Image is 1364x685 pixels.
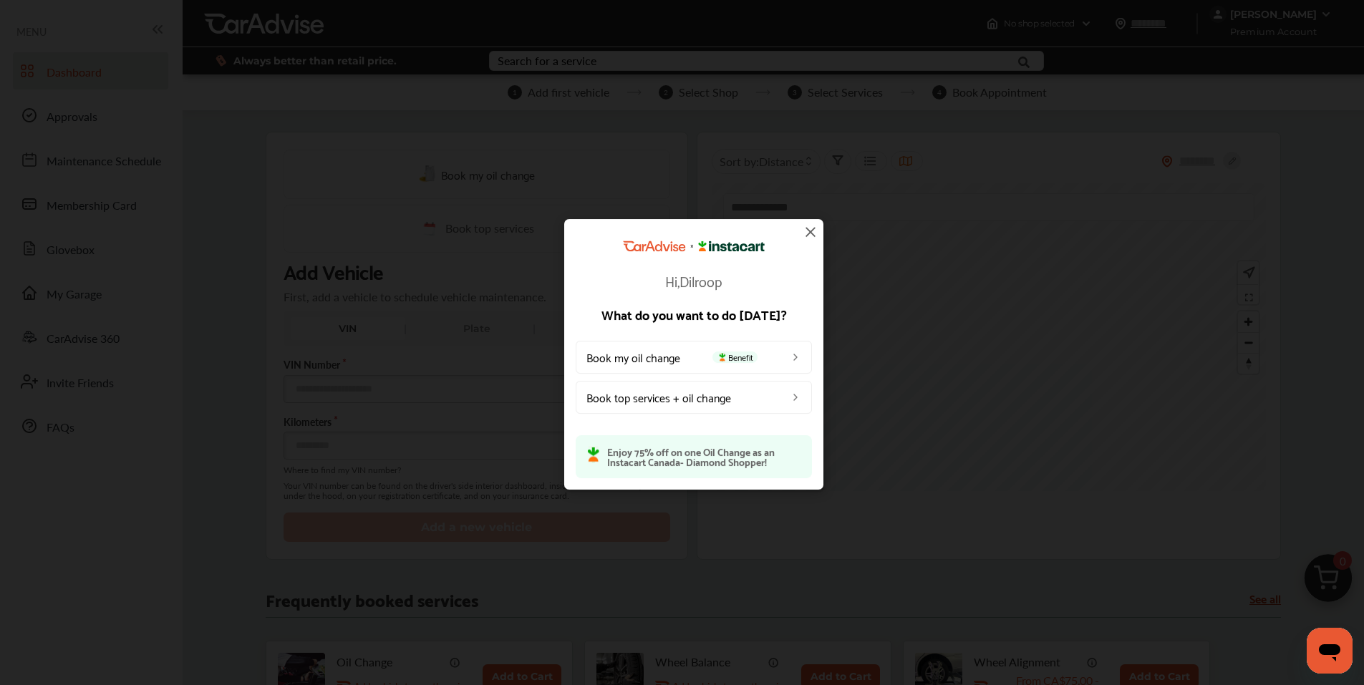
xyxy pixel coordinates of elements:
[790,351,801,362] img: left_arrow_icon.0f472efe.svg
[802,223,819,241] img: close-icon.a004319c.svg
[576,307,812,320] p: What do you want to do [DATE]?
[587,446,600,462] img: instacart-icon.73bd83c2.svg
[576,380,812,413] a: Book top services + oil change
[712,351,758,362] span: Benefit
[623,241,765,252] img: CarAdvise Instacart Logo
[576,340,812,373] a: Book my oil changeBenefit
[1307,628,1353,674] iframe: Button to launch messaging window
[607,446,800,466] p: Enjoy 75% off on one Oil Change as an Instacart Canada- Diamond Shopper!
[790,391,801,402] img: left_arrow_icon.0f472efe.svg
[717,352,728,361] img: instacart-icon.73bd83c2.svg
[576,273,812,287] p: Hi, Dilroop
